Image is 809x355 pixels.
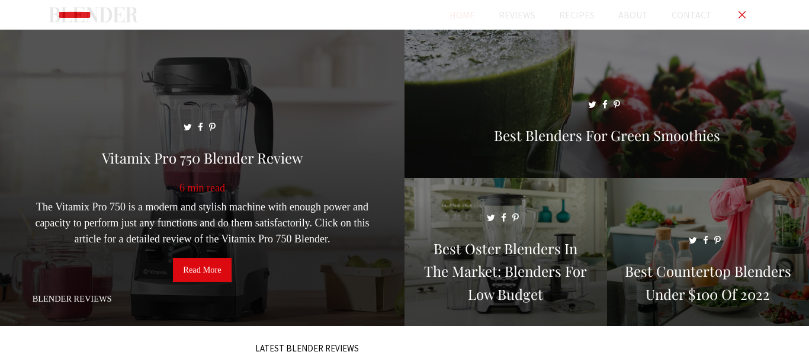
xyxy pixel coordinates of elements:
[404,164,809,175] a: Best Blenders for Green Smoothies
[173,258,231,283] a: Read More
[33,294,112,303] a: Blender Reviews
[404,312,607,324] a: Best Oster Blenders in the Market: Blenders for Low Budget
[64,344,550,353] h3: LATEST BLENDER REVIEWS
